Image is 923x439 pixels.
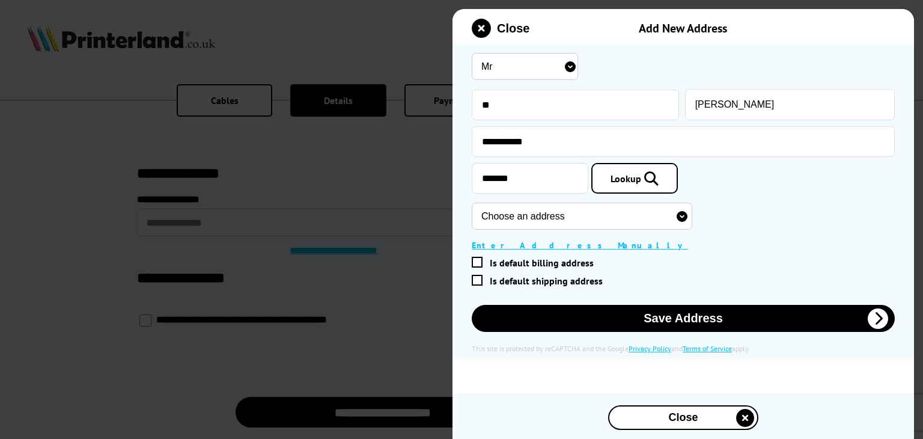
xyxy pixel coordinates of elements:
a: Lookup [591,163,678,194]
input: Last Name [685,89,895,120]
a: Terms of Service [683,344,732,353]
span: Close [497,22,529,35]
span: Close [639,411,727,424]
span: Is default billing address [490,257,594,269]
button: close modal [608,405,758,430]
div: This site is protected by reCAPTCHA and the Google and apply. [472,344,895,353]
a: Privacy Policy [629,344,671,353]
span: Lookup [611,173,641,185]
button: Save Address [472,305,895,332]
button: close modal [472,19,529,38]
div: Add New Address [556,20,810,36]
span: Is default shipping address [490,275,603,287]
a: Enter Address Manually [472,240,688,251]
